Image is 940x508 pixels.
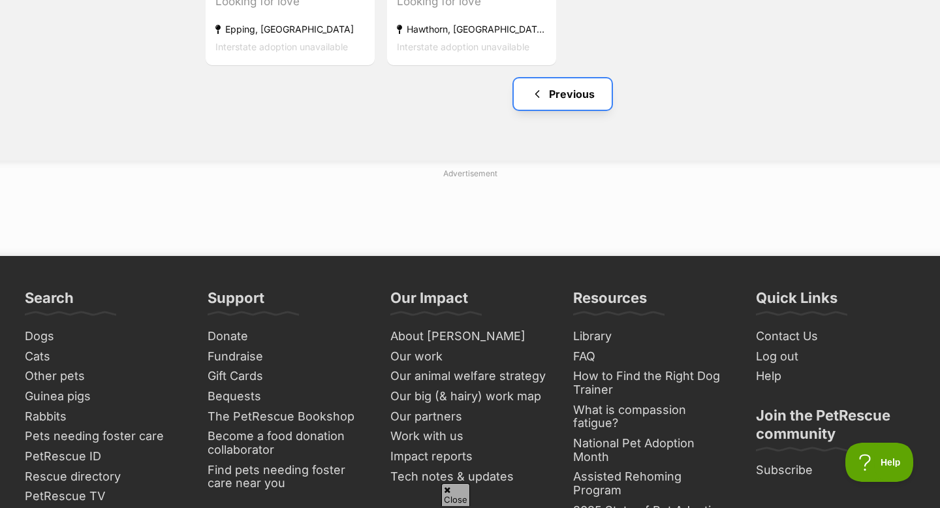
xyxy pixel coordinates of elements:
div: Hawthorn, [GEOGRAPHIC_DATA] [397,20,546,38]
a: How to Find the Right Dog Trainer [568,366,738,400]
a: Guinea pigs [20,387,189,407]
a: Other pets [20,366,189,387]
span: Interstate adoption unavailable [397,41,529,52]
a: Contact Us [751,326,920,347]
a: About [PERSON_NAME] [385,326,555,347]
a: Find pets needing foster care near you [202,460,372,494]
h3: Our Impact [390,289,468,315]
a: National Pet Adoption Month [568,434,738,467]
span: Interstate adoption unavailable [215,41,348,52]
a: FAQ [568,347,738,367]
a: Assisted Rehoming Program [568,467,738,500]
a: Gift Cards [202,366,372,387]
h3: Search [25,289,74,315]
h3: Resources [573,289,647,315]
h3: Join the PetRescue community [756,406,915,451]
a: Help [751,366,920,387]
a: Log out [751,347,920,367]
div: Epping, [GEOGRAPHIC_DATA] [215,20,365,38]
a: Subscribe [751,460,920,481]
a: PetRescue TV [20,486,189,507]
a: Our big (& hairy) work map [385,387,555,407]
a: Impact reports [385,447,555,467]
iframe: Help Scout Beacon - Open [845,443,914,482]
a: Our partners [385,407,555,427]
a: Rabbits [20,407,189,427]
a: Tech notes & updates [385,467,555,487]
a: What is compassion fatigue? [568,400,738,434]
nav: Pagination [204,78,920,110]
a: PetRescue ID [20,447,189,467]
a: Previous page [514,78,612,110]
a: Fundraise [202,347,372,367]
a: Dogs [20,326,189,347]
a: Bequests [202,387,372,407]
span: Close [441,483,470,506]
a: Library [568,326,738,347]
a: Rescue directory [20,467,189,487]
a: The PetRescue Bookshop [202,407,372,427]
a: Cats [20,347,189,367]
a: Work with us [385,426,555,447]
a: Become a food donation collaborator [202,426,372,460]
a: Donate [202,326,372,347]
a: Our animal welfare strategy [385,366,555,387]
h3: Support [208,289,264,315]
h3: Quick Links [756,289,838,315]
a: Our work [385,347,555,367]
a: Pets needing foster care [20,426,189,447]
